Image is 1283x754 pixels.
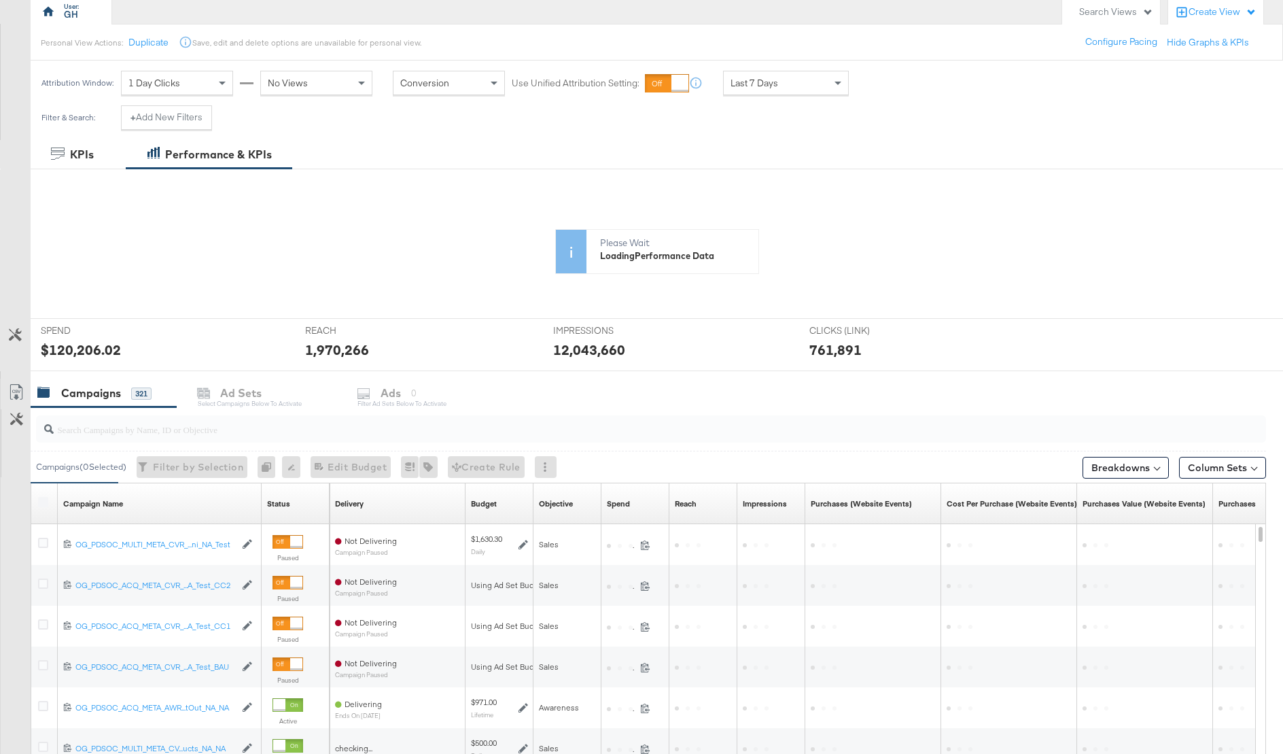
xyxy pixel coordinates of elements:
span: Not Delivering [345,577,397,587]
div: Search Views [1079,5,1153,18]
label: Paused [273,635,303,644]
label: Use Unified Attribution Setting: [512,77,639,90]
div: Purchases (Website Events) [811,498,912,509]
div: 0 [258,456,282,478]
div: Cost Per Purchase (Website Events) [947,498,1077,509]
sub: Lifetime [471,710,493,719]
div: Delivery [335,498,364,509]
a: The number of times your ad was served. On mobile apps an ad is counted as served the first time ... [743,498,787,509]
span: Sales [539,621,559,631]
div: Create View [1189,5,1256,19]
span: Delivering [345,699,382,709]
div: Personal View Actions: [41,37,123,48]
span: 1 Day Clicks [128,77,180,89]
span: Sales [539,743,559,753]
a: Shows the current state of your Ad Campaign. [267,498,290,509]
div: Attribution Window: [41,78,114,88]
sub: Campaign Paused [335,671,397,679]
div: Budget [471,498,497,509]
div: Save, edit and delete options are unavailable for personal view. [192,37,421,48]
span: Not Delivering [345,658,397,668]
a: The total value of the purchase actions tracked by your Custom Audience pixel on your website aft... [1083,498,1206,509]
a: Your campaign name. [63,498,123,509]
label: Paused [273,594,303,603]
div: $500.00 [471,738,497,749]
a: OG_PDSOC_ACQ_META_CVR_...A_Test_BAU [75,662,235,673]
a: Your campaign's objective. [539,498,573,509]
div: Using Ad Set Budget [471,580,546,591]
button: Column Sets [1179,457,1266,479]
span: Conversion [400,77,449,89]
div: Filter & Search: [41,113,96,122]
a: The number of times a purchase was made tracked by your Custom Audience pixel on your website aft... [811,498,912,509]
span: No Views [268,77,308,89]
a: The maximum amount you're willing to spend on your ads, on average each day or over the lifetime ... [471,498,497,509]
div: Objective [539,498,573,509]
span: Awareness [539,702,579,713]
div: OG_PDSOC_MULTI_META_CVR_...ni_NA_Test [75,539,235,550]
button: Breakdowns [1083,457,1169,479]
a: The number of people your ad was served to. [675,498,697,509]
button: +Add New Filters [121,105,212,130]
div: $1,630.30 [471,534,502,545]
div: Campaigns [61,385,121,401]
a: OG_PDSOC_ACQ_META_CVR_...A_Test_CC1 [75,621,235,632]
a: OG_PDSOC_ACQ_META_CVR_...A_Test_CC2 [75,580,235,592]
div: Campaign Name [63,498,123,509]
div: Campaigns ( 0 Selected) [36,461,126,473]
button: Hide Graphs & KPIs [1167,36,1249,49]
div: 321 [131,388,152,400]
strong: + [130,111,136,124]
div: OG_PDSOC_ACQ_META_CVR_...A_Test_CC1 [75,621,235,632]
sub: Campaign Paused [335,589,397,597]
div: KPIs [70,147,94,162]
div: Impressions [743,498,787,509]
div: Spend [607,498,630,509]
sub: Campaign Paused [335,549,397,556]
sub: Daily [471,547,485,555]
div: Status [267,498,290,509]
a: OG_PDSOC_ACQ_META_AWR...tOut_NA_NA [75,702,235,714]
sub: ends on [DATE] [335,712,382,719]
label: Paused [273,553,303,562]
div: Purchases Value (Website Events) [1083,498,1206,509]
button: Duplicate [128,36,169,49]
label: Paused [273,676,303,685]
div: GH [64,8,78,21]
button: Configure Pacing [1076,30,1167,54]
span: checking... [335,743,372,753]
sub: Campaign Paused [335,630,397,638]
label: Active [273,717,303,725]
div: $971.00 [471,697,497,708]
span: Last 7 Days [731,77,778,89]
a: The total amount spent to date. [607,498,630,509]
div: Reach [675,498,697,509]
input: Search Campaigns by Name, ID or Objective [54,411,1153,437]
span: Sales [539,662,559,672]
span: Sales [539,580,559,590]
div: OG_PDSOC_ACQ_META_CVR_...A_Test_BAU [75,662,235,672]
div: OG_PDSOC_MULTI_META_CV...ucts_NA_NA [75,743,235,754]
div: OG_PDSOC_ACQ_META_AWR...tOut_NA_NA [75,702,235,713]
div: Performance & KPIs [165,147,272,162]
span: Sales [539,539,559,549]
span: Not Delivering [345,536,397,546]
div: Using Ad Set Budget [471,621,546,632]
a: OG_PDSOC_MULTI_META_CVR_...ni_NA_Test [75,539,235,551]
a: Reflects the ability of your Ad Campaign to achieve delivery based on ad states, schedule and bud... [335,498,364,509]
span: Not Delivering [345,617,397,628]
a: The average cost for each purchase tracked by your Custom Audience pixel on your website after pe... [947,498,1077,509]
div: Using Ad Set Budget [471,662,546,672]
